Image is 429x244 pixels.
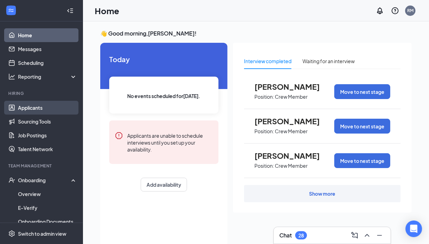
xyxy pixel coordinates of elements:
[18,28,77,42] a: Home
[95,5,119,17] h1: Home
[279,232,292,239] h3: Chat
[334,153,390,168] button: Move to next stage
[275,163,308,169] p: Crew Member
[391,7,399,15] svg: QuestionInfo
[254,117,330,126] span: [PERSON_NAME]
[128,92,200,100] span: No events scheduled for [DATE] .
[8,90,76,96] div: Hiring
[334,84,390,99] button: Move to next stage
[18,101,77,115] a: Applicants
[254,163,274,169] p: Position:
[302,57,355,65] div: Waiting for an interview
[254,94,274,100] p: Position:
[275,128,308,135] p: Crew Member
[8,177,15,184] svg: UserCheck
[298,233,304,238] div: 28
[8,230,15,237] svg: Settings
[67,7,74,14] svg: Collapse
[18,56,77,70] a: Scheduling
[18,230,66,237] div: Switch to admin view
[405,221,422,237] div: Open Intercom Messenger
[18,177,71,184] div: Onboarding
[18,73,77,80] div: Reporting
[334,119,390,134] button: Move to next stage
[375,231,384,240] svg: Minimize
[254,128,274,135] p: Position:
[18,128,77,142] a: Job Postings
[8,73,15,80] svg: Analysis
[18,115,77,128] a: Sourcing Tools
[18,187,77,201] a: Overview
[275,94,308,100] p: Crew Member
[309,190,336,197] div: Show more
[141,178,187,192] button: Add availability
[254,82,330,91] span: [PERSON_NAME]
[407,8,413,13] div: RM
[8,7,15,14] svg: WorkstreamLogo
[374,230,385,241] button: Minimize
[349,230,360,241] button: ComposeMessage
[363,231,371,240] svg: ChevronUp
[244,57,291,65] div: Interview completed
[362,230,373,241] button: ChevronUp
[254,151,330,160] span: [PERSON_NAME]
[18,215,77,228] a: Onboarding Documents
[18,142,77,156] a: Talent Network
[127,131,213,153] div: Applicants are unable to schedule interviews until you set up your availability.
[115,131,123,140] svg: Error
[100,30,412,37] h3: 👋 Good morning, [PERSON_NAME] !
[109,54,218,65] span: Today
[18,201,77,215] a: E-Verify
[18,42,77,56] a: Messages
[8,163,76,169] div: Team Management
[351,231,359,240] svg: ComposeMessage
[376,7,384,15] svg: Notifications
